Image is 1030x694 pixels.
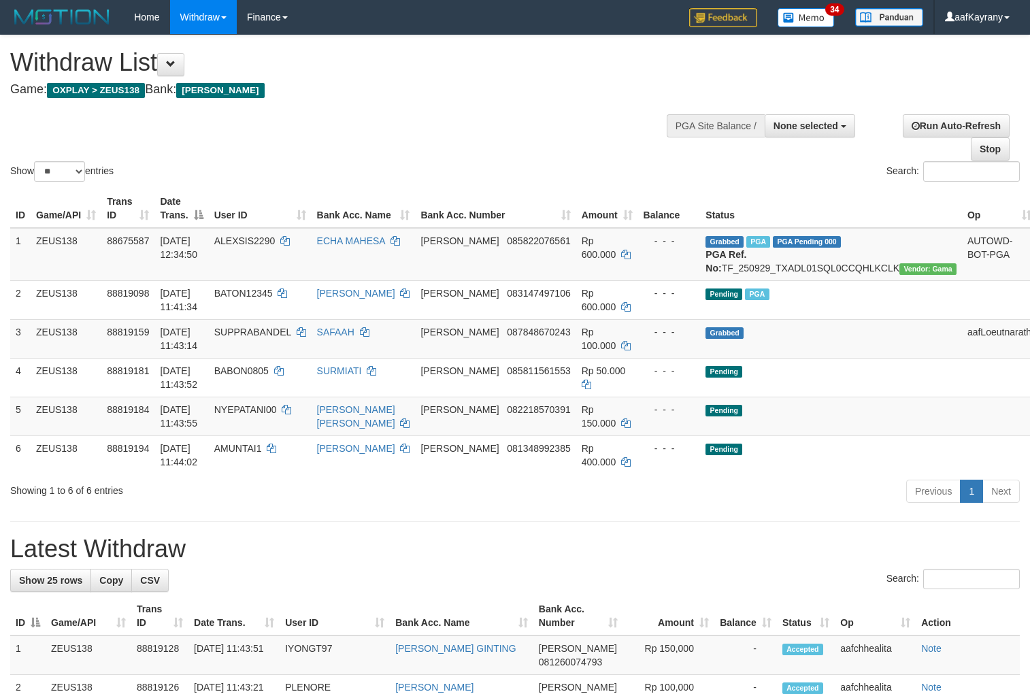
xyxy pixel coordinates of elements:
[782,682,823,694] span: Accepted
[99,575,123,586] span: Copy
[582,288,616,312] span: Rp 600.000
[638,189,701,228] th: Balance
[131,635,188,675] td: 88819128
[107,365,149,376] span: 88819181
[835,635,916,675] td: aafchhealita
[131,569,169,592] a: CSV
[214,288,273,299] span: BATON12345
[855,8,923,27] img: panduan.png
[10,189,31,228] th: ID
[689,8,757,27] img: Feedback.jpg
[31,189,101,228] th: Game/API: activate to sort column ascending
[10,569,91,592] a: Show 25 rows
[317,443,395,454] a: [PERSON_NAME]
[644,364,695,378] div: - - -
[160,327,197,351] span: [DATE] 11:43:14
[10,161,114,182] label: Show entries
[886,161,1020,182] label: Search:
[906,480,961,503] a: Previous
[623,597,714,635] th: Amount: activate to sort column ascending
[31,280,101,319] td: ZEUS138
[131,597,188,635] th: Trans ID: activate to sort column ascending
[34,161,85,182] select: Showentries
[903,114,1010,137] a: Run Auto-Refresh
[582,235,616,260] span: Rp 600.000
[582,443,616,467] span: Rp 400.000
[317,365,362,376] a: SURMIATI
[705,405,742,416] span: Pending
[10,478,419,497] div: Showing 1 to 6 of 6 entries
[47,83,145,98] span: OXPLAY > ZEUS138
[395,643,516,654] a: [PERSON_NAME] GINTING
[971,137,1010,161] a: Stop
[420,288,499,299] span: [PERSON_NAME]
[10,49,673,76] h1: Withdraw List
[10,435,31,474] td: 6
[705,444,742,455] span: Pending
[835,597,916,635] th: Op: activate to sort column ascending
[10,535,1020,563] h1: Latest Withdraw
[214,443,262,454] span: AMUNTAI1
[10,7,114,27] img: MOTION_logo.png
[317,327,354,337] a: SAFAAH
[623,635,714,675] td: Rp 150,000
[214,404,277,415] span: NYEPATANI00
[507,288,570,299] span: Copy 083147497106 to clipboard
[10,635,46,675] td: 1
[10,397,31,435] td: 5
[312,189,416,228] th: Bank Acc. Name: activate to sort column ascending
[160,235,197,260] span: [DATE] 12:34:50
[778,8,835,27] img: Button%20Memo.svg
[395,682,474,693] a: [PERSON_NAME]
[107,443,149,454] span: 88819194
[10,280,31,319] td: 2
[10,228,31,281] td: 1
[10,319,31,358] td: 3
[886,569,1020,589] label: Search:
[160,404,197,429] span: [DATE] 11:43:55
[101,189,154,228] th: Trans ID: activate to sort column ascending
[700,189,962,228] th: Status
[539,657,602,667] span: Copy 081260074793 to clipboard
[214,235,276,246] span: ALEXSIS2290
[923,569,1020,589] input: Search:
[107,288,149,299] span: 88819098
[705,366,742,378] span: Pending
[765,114,855,137] button: None selected
[705,288,742,300] span: Pending
[705,236,744,248] span: Grabbed
[107,404,149,415] span: 88819184
[19,575,82,586] span: Show 25 rows
[46,597,131,635] th: Game/API: activate to sort column ascending
[507,235,570,246] span: Copy 085822076561 to clipboard
[507,365,570,376] span: Copy 085811561553 to clipboard
[176,83,264,98] span: [PERSON_NAME]
[140,575,160,586] span: CSV
[745,288,769,300] span: Marked by aafpengsreynich
[899,263,957,275] span: Vendor URL: https://trx31.1velocity.biz
[317,288,395,299] a: [PERSON_NAME]
[773,236,841,248] span: PGA Pending
[415,189,576,228] th: Bank Acc. Number: activate to sort column ascending
[644,403,695,416] div: - - -
[714,597,777,635] th: Balance: activate to sort column ascending
[280,635,390,675] td: IYONGT97
[960,480,983,503] a: 1
[582,365,626,376] span: Rp 50.000
[705,249,746,274] b: PGA Ref. No:
[420,235,499,246] span: [PERSON_NAME]
[31,319,101,358] td: ZEUS138
[576,189,638,228] th: Amount: activate to sort column ascending
[700,228,962,281] td: TF_250929_TXADL01SQL0CCQHLKCLK
[10,358,31,397] td: 4
[420,443,499,454] span: [PERSON_NAME]
[420,365,499,376] span: [PERSON_NAME]
[774,120,838,131] span: None selected
[10,83,673,97] h4: Game: Bank:
[539,643,617,654] span: [PERSON_NAME]
[31,228,101,281] td: ZEUS138
[390,597,533,635] th: Bank Acc. Name: activate to sort column ascending
[825,3,844,16] span: 34
[160,288,197,312] span: [DATE] 11:41:34
[31,358,101,397] td: ZEUS138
